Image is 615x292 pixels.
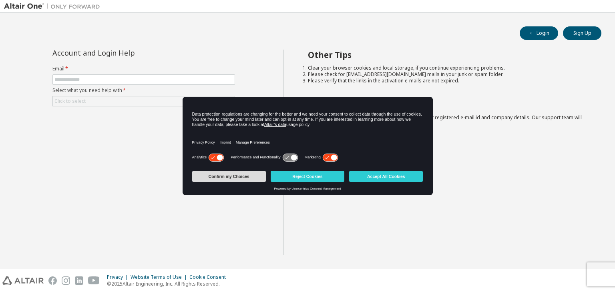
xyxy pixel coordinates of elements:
button: Login [520,26,558,40]
img: instagram.svg [62,276,70,285]
p: © 2025 Altair Engineering, Inc. All Rights Reserved. [107,280,231,287]
li: Please check for [EMAIL_ADDRESS][DOMAIN_NAME] mails in your junk or spam folder. [308,71,587,78]
span: with a brief description of the problem, your registered e-mail id and company details. Our suppo... [308,114,582,127]
img: altair_logo.svg [2,276,44,285]
li: Clear your browser cookies and local storage, if you continue experiencing problems. [308,65,587,71]
h2: Other Tips [308,50,587,60]
li: Please verify that the links in the activation e-mails are not expired. [308,78,587,84]
div: Click to select [53,96,235,106]
label: Email [52,66,235,72]
div: Cookie Consent [189,274,231,280]
img: linkedin.svg [75,276,83,285]
button: Sign Up [563,26,601,40]
img: Altair One [4,2,104,10]
h2: Not sure how to login? [308,99,587,110]
img: facebook.svg [48,276,57,285]
div: Privacy [107,274,131,280]
div: Click to select [54,98,86,104]
div: Website Terms of Use [131,274,189,280]
img: youtube.svg [88,276,100,285]
div: Account and Login Help [52,50,199,56]
label: Select what you need help with [52,87,235,94]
